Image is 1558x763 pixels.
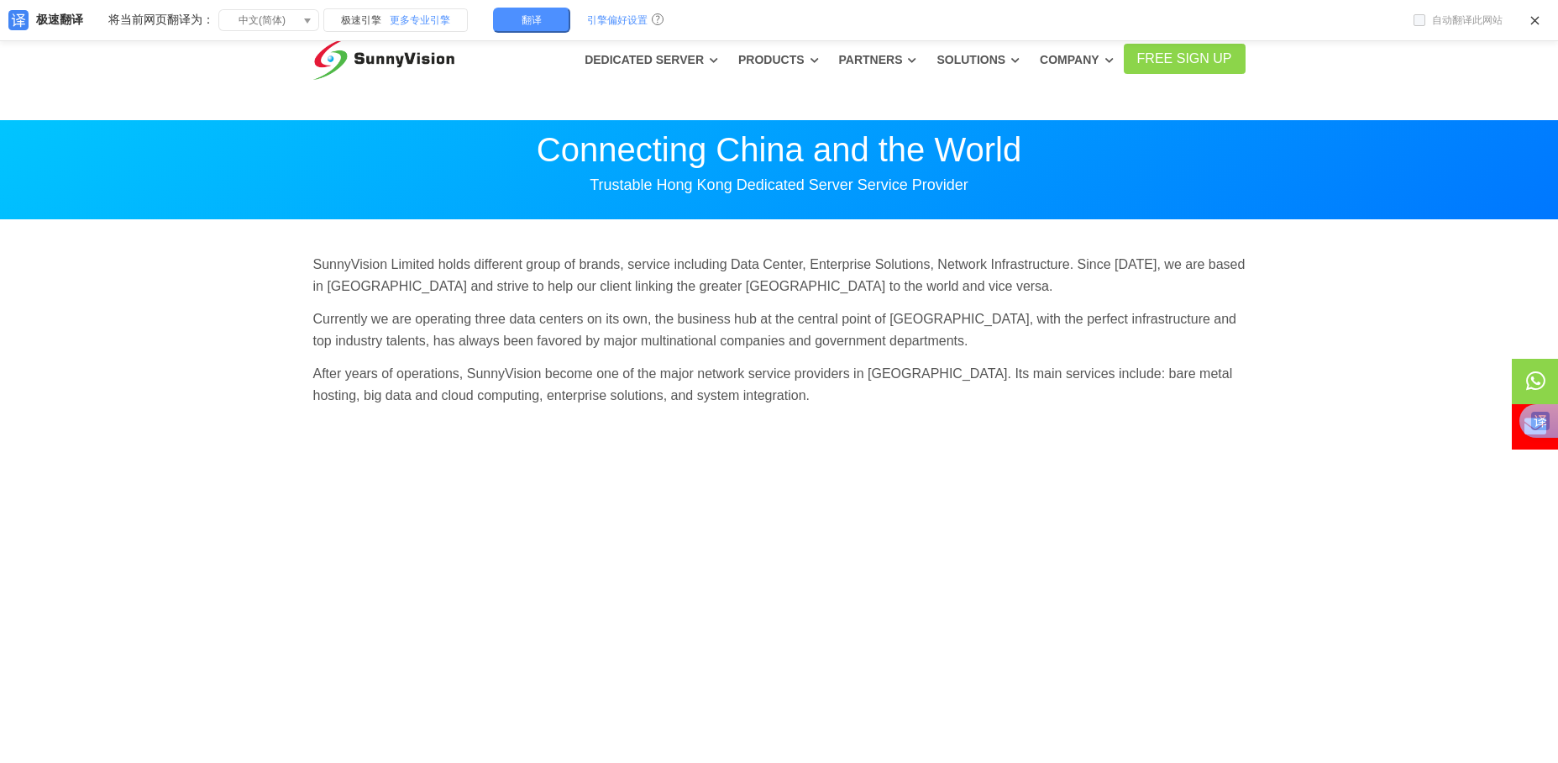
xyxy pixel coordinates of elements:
p: Connecting China and the World [313,133,1246,166]
a: Solutions [936,45,1020,75]
a: Dedicated Server [585,45,718,75]
a: FREE Sign Up [1124,44,1246,74]
p: Currently we are operating three data centers on its own, the business hub at the central point o... [313,308,1246,351]
a: Partners [839,45,917,75]
a: Company [1040,45,1114,75]
p: SunnyVision Limited holds different group of brands, service including Data Center, Enterprise So... [313,254,1246,297]
p: Trustable Hong Kong Dedicated Server Service Provider [313,175,1246,195]
p: After years of operations, SunnyVision become one of the major network service providers in [GEOG... [313,363,1246,406]
a: Products [738,45,819,75]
